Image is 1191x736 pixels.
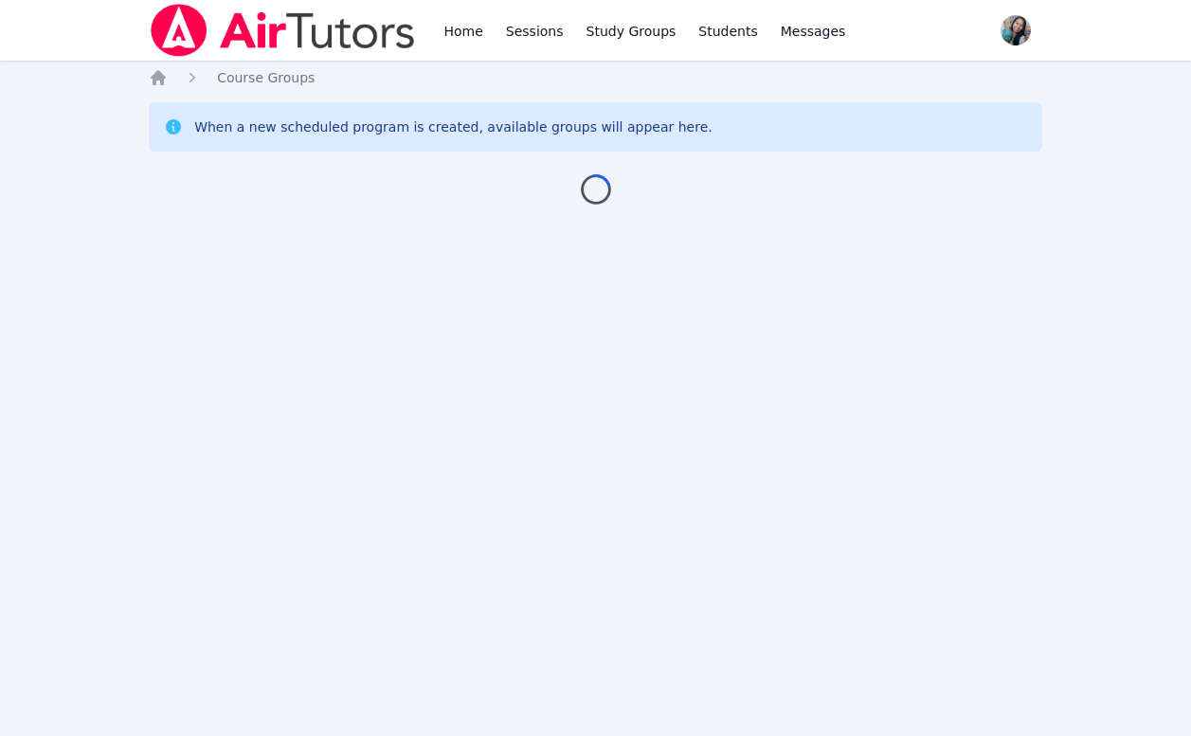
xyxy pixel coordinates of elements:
span: Messages [781,22,846,41]
a: Course Groups [217,68,315,87]
img: Air Tutors [149,4,417,57]
div: When a new scheduled program is created, available groups will appear here. [194,117,713,136]
nav: Breadcrumb [149,68,1042,87]
span: Course Groups [217,70,315,85]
